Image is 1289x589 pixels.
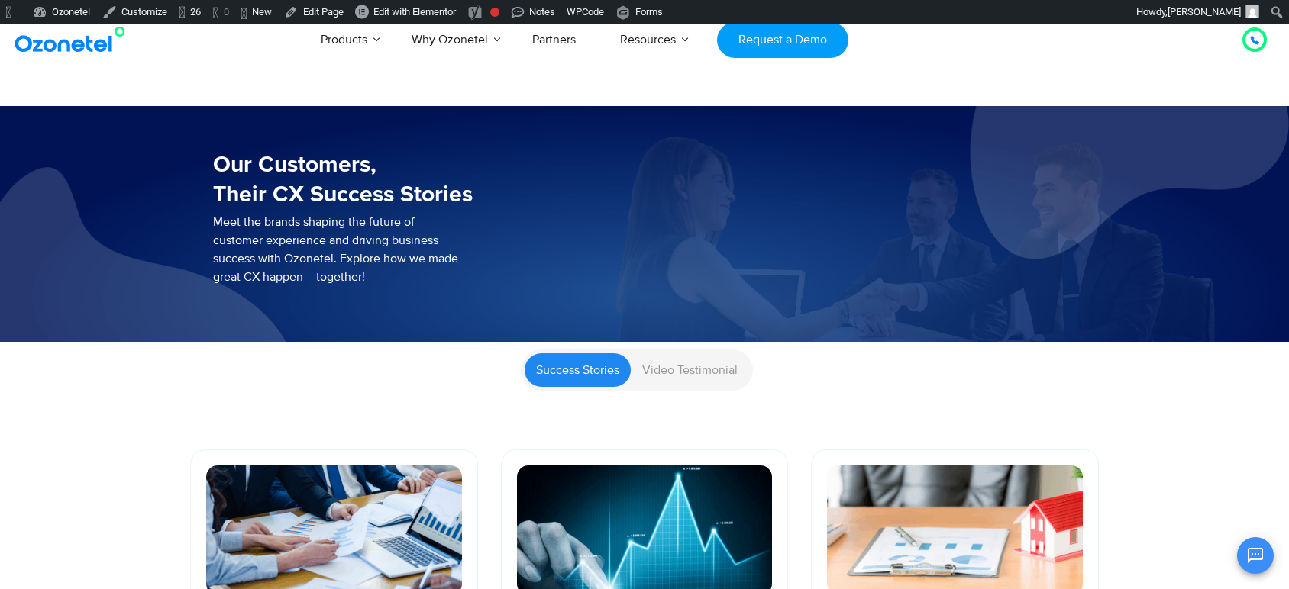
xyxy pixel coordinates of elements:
span: Edit with Elementor [373,6,456,18]
a: Products [299,14,389,65]
a: Request a Demo [717,22,848,58]
span: [PERSON_NAME] [1168,6,1241,18]
span: Success Stories [536,362,619,378]
a: Why Ozonetel [389,14,510,65]
div: Focus keyphrase not set [490,8,499,17]
button: Open chat [1237,537,1274,574]
a: Success Stories [525,353,631,387]
a: Partners [510,14,598,65]
a: Resources [598,14,698,65]
a: Video Testimonial [631,353,749,387]
h3: Our Customers, Their CX Success Stories [213,150,1114,210]
p: Meet the brands shaping the future of customer experience and driving business success with Ozone... [213,213,1114,286]
span: Video Testimonial [642,362,738,378]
